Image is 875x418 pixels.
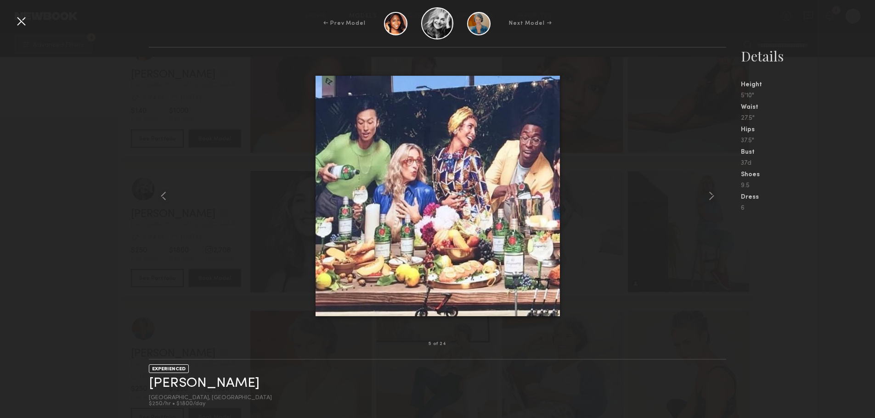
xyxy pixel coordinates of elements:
div: Shoes [741,172,875,178]
div: [GEOGRAPHIC_DATA], [GEOGRAPHIC_DATA] [149,395,272,401]
div: Details [741,47,875,65]
div: 5 of 24 [429,342,446,346]
div: Height [741,82,875,88]
div: 37.5" [741,138,875,144]
div: 9.5 [741,183,875,189]
div: 37d [741,160,875,167]
div: 6 [741,205,875,212]
div: 5'10" [741,93,875,99]
div: EXPERIENCED [149,364,189,373]
div: Hips [741,127,875,133]
a: [PERSON_NAME] [149,376,260,390]
div: Waist [741,104,875,111]
div: 27.5" [741,115,875,122]
div: Next Model → [509,19,552,28]
div: $250/hr • $1800/day [149,401,272,407]
div: ← Prev Model [323,19,366,28]
div: Bust [741,149,875,156]
div: Dress [741,194,875,201]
